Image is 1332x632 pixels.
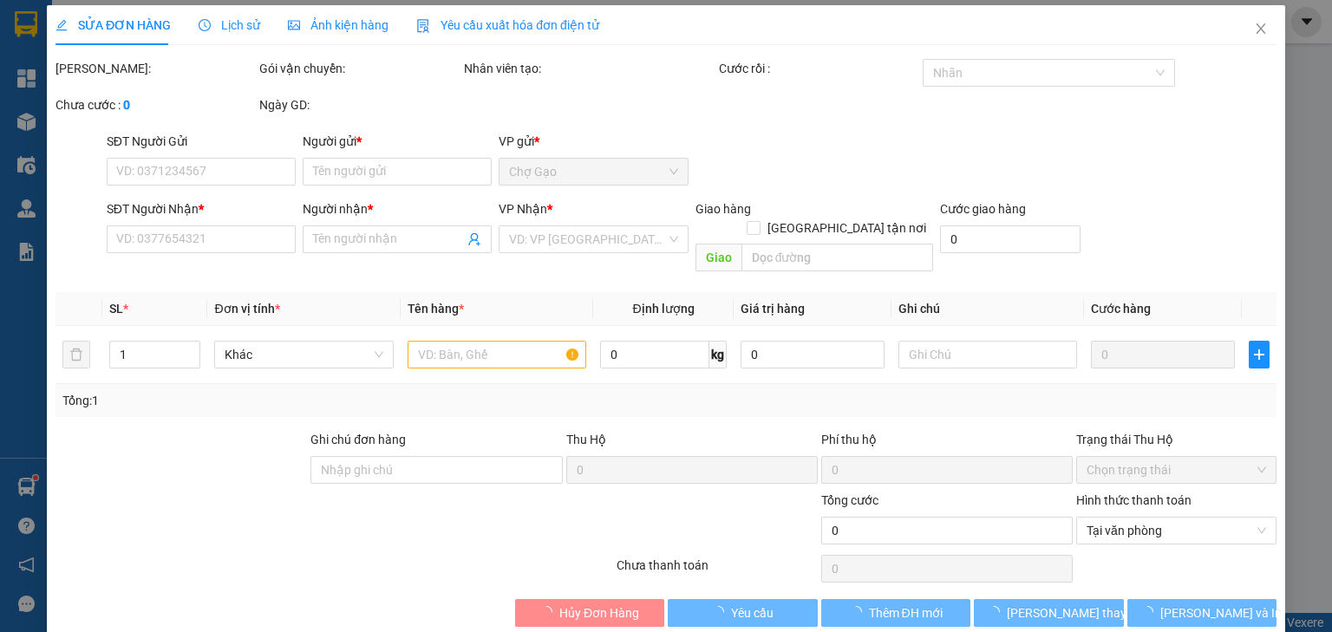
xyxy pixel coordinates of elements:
[303,132,492,151] div: Người gửi
[408,341,586,368] input: VD: Bàn, Ghế
[1007,603,1146,622] span: [PERSON_NAME] thay đổi
[1141,606,1160,618] span: loading
[565,433,605,446] span: Thu Hộ
[1076,493,1192,507] label: Hình thức thanh toán
[288,18,388,32] span: Ảnh kiện hàng
[821,430,1073,456] div: Phí thu hộ
[891,292,1084,326] th: Ghi chú
[668,599,818,627] button: Yêu cầu
[761,218,933,238] span: [GEOGRAPHIC_DATA] tận nơi
[741,302,805,316] span: Giá trị hàng
[199,19,211,31] span: clock-circle
[303,199,492,218] div: Người nhận
[559,603,639,622] span: Hủy Đơn Hàng
[509,159,677,185] span: Chợ Gạo
[821,493,878,507] span: Tổng cước
[62,341,90,368] button: delete
[10,124,386,170] div: Chợ Gạo
[632,302,694,316] span: Định lượng
[467,232,481,246] span: user-add
[540,606,559,618] span: loading
[868,603,942,622] span: Thêm ĐH mới
[849,606,868,618] span: loading
[225,342,382,368] span: Khác
[940,225,1081,253] input: Cước giao hàng
[259,95,460,114] div: Ngày GD:
[464,59,715,78] div: Nhân viên tạo:
[499,202,547,216] span: VP Nhận
[719,59,919,78] div: Cước rồi :
[1160,603,1282,622] span: [PERSON_NAME] và In
[408,302,464,316] span: Tên hàng
[709,341,727,368] span: kg
[199,18,260,32] span: Lịch sử
[1237,5,1285,54] button: Close
[615,556,819,586] div: Chưa thanh toán
[1250,348,1269,362] span: plus
[940,202,1026,216] label: Cước giao hàng
[988,606,1007,618] span: loading
[731,603,774,622] span: Yêu cầu
[1076,430,1276,449] div: Trạng thái Thu Hộ
[1087,457,1266,483] span: Chọn trạng thái
[107,199,296,218] div: SĐT Người Nhận
[214,302,279,316] span: Đơn vị tính
[109,302,123,316] span: SL
[310,433,406,446] label: Ghi chú đơn hàng
[62,391,515,410] div: Tổng: 1
[974,599,1124,627] button: [PERSON_NAME] thay đổi
[416,18,599,32] span: Yêu cầu xuất hóa đơn điện tử
[259,59,460,78] div: Gói vận chuyển:
[1249,341,1270,368] button: plus
[1091,302,1151,316] span: Cước hàng
[55,95,256,114] div: Chưa cước :
[81,82,316,113] text: CGTLT1409250027
[1091,341,1235,368] input: 0
[1254,22,1268,36] span: close
[821,599,971,627] button: Thêm ĐH mới
[695,202,750,216] span: Giao hàng
[107,132,296,151] div: SĐT Người Gửi
[712,606,731,618] span: loading
[55,59,256,78] div: [PERSON_NAME]:
[288,19,300,31] span: picture
[515,599,665,627] button: Hủy Đơn Hàng
[310,456,562,484] input: Ghi chú đơn hàng
[1127,599,1277,627] button: [PERSON_NAME] và In
[741,244,933,271] input: Dọc đường
[1087,518,1266,544] span: Tại văn phòng
[695,244,741,271] span: Giao
[499,132,688,151] div: VP gửi
[55,18,171,32] span: SỬA ĐƠN HÀNG
[55,19,68,31] span: edit
[898,341,1077,368] input: Ghi Chú
[123,98,130,112] b: 0
[416,19,430,33] img: icon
